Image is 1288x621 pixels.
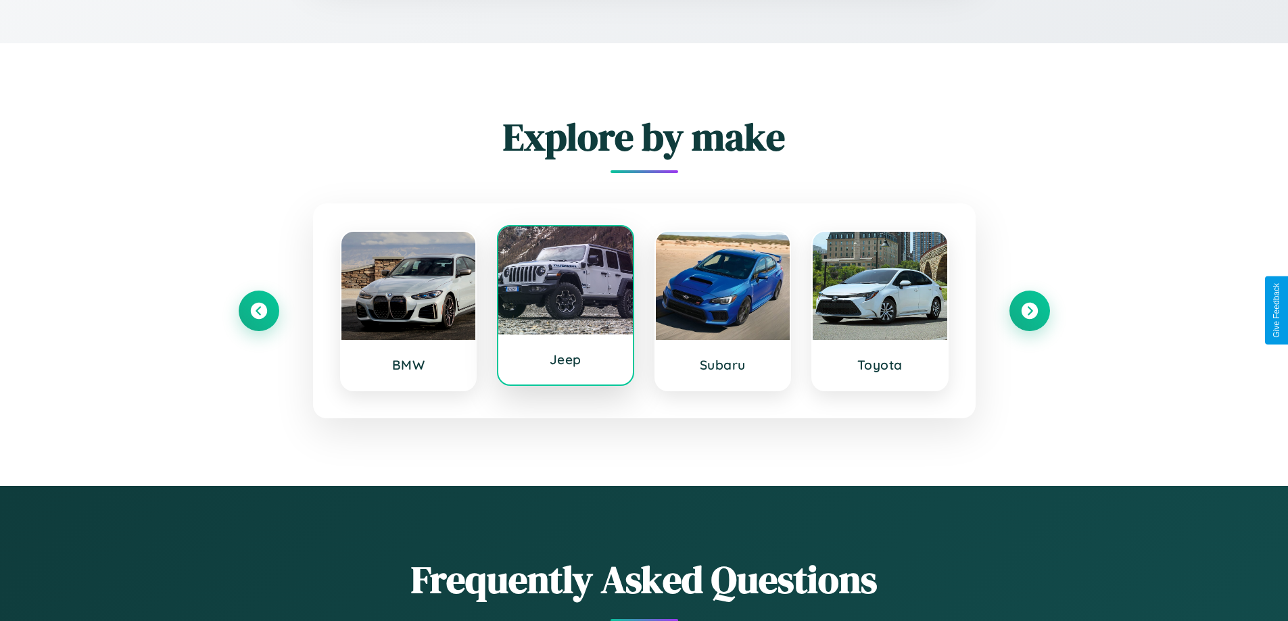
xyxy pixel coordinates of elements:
[669,357,777,373] h3: Subaru
[355,357,462,373] h3: BMW
[239,553,1050,605] h2: Frequently Asked Questions
[239,111,1050,163] h2: Explore by make
[512,351,619,368] h3: Jeep
[1272,283,1281,338] div: Give Feedback
[826,357,934,373] h3: Toyota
